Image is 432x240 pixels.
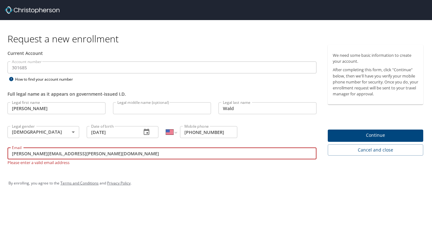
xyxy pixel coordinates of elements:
span: Continue [333,131,418,139]
span: Cancel and close [333,146,418,154]
div: Full legal name as it appears on government-issued I.D. [8,91,316,97]
div: How to find your account number [8,75,86,83]
input: MM/DD/YYYY [87,126,136,138]
p: Please enter a valid email address [8,159,316,165]
input: Enter phone number [180,126,237,138]
img: cbt logo [5,6,59,14]
div: [DEMOGRAPHIC_DATA] [8,126,79,138]
p: We need some basic information to create your account. [333,52,418,64]
h1: Request a new enrollment [8,33,428,45]
div: Current Account [8,50,316,56]
a: Terms and Conditions [60,180,99,186]
p: After completing this form, click "Continue" below, then we'll have you verify your mobile phone ... [333,67,418,97]
a: Privacy Policy [107,180,131,186]
div: By enrolling, you agree to the and . [8,175,424,191]
button: Continue [328,130,423,142]
button: Cancel and close [328,144,423,156]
